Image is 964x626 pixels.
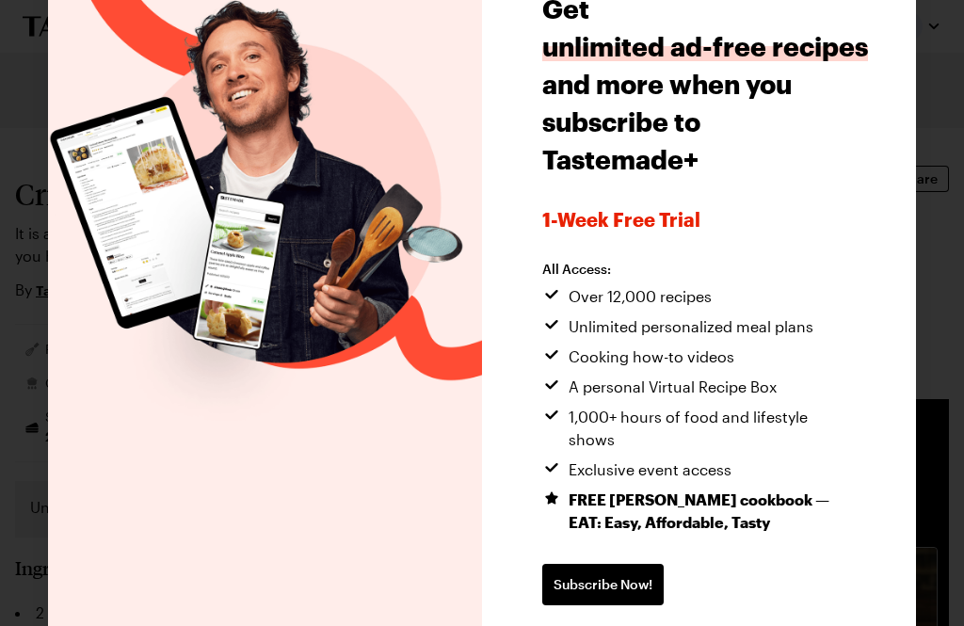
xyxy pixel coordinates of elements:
span: FREE [PERSON_NAME] cookbook — EAT: Easy, Affordable, Tasty [569,489,853,534]
span: Subscribe Now! [554,575,652,594]
span: Over 12,000 recipes [569,285,712,308]
span: 1-week Free Trial [542,208,856,231]
span: unlimited ad-free recipes [542,31,868,61]
span: Exclusive event access [569,458,731,481]
span: A personal Virtual Recipe Box [569,376,777,398]
span: Cooking how-to videos [569,345,734,368]
span: Unlimited personalized meal plans [569,315,813,338]
a: Subscribe Now! [542,564,664,605]
h2: All Access: [542,261,853,278]
span: 1,000+ hours of food and lifestyle shows [569,406,853,451]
